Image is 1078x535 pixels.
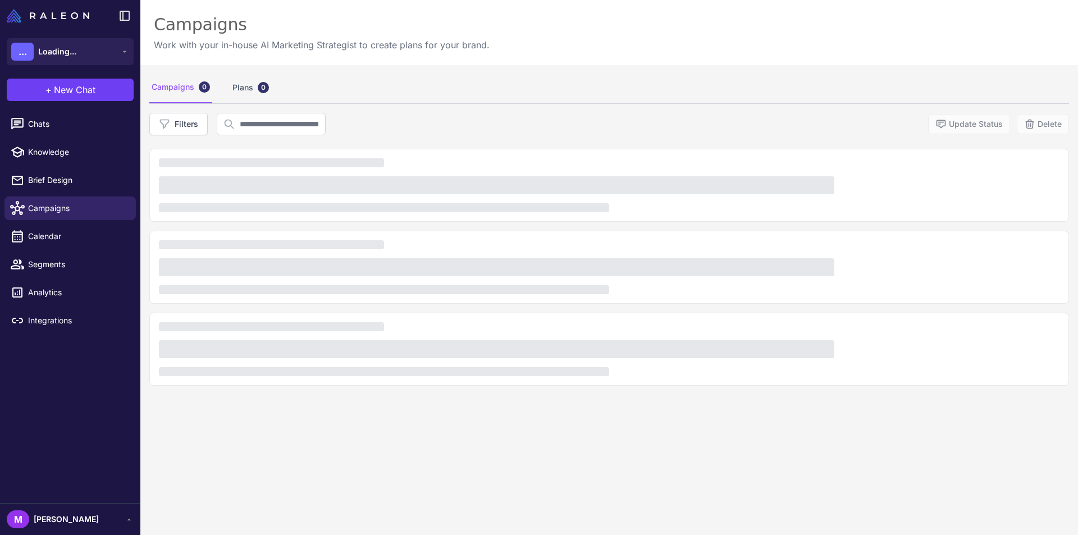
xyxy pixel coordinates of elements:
[4,253,136,276] a: Segments
[7,38,134,65] button: ...Loading...
[199,81,210,93] div: 0
[4,196,136,220] a: Campaigns
[28,286,127,299] span: Analytics
[28,314,127,327] span: Integrations
[7,79,134,101] button: +New Chat
[230,72,271,103] div: Plans
[154,13,490,36] div: Campaigns
[54,83,95,97] span: New Chat
[928,114,1010,134] button: Update Status
[1017,114,1069,134] button: Delete
[28,174,127,186] span: Brief Design
[45,83,52,97] span: +
[4,112,136,136] a: Chats
[28,146,127,158] span: Knowledge
[34,513,99,525] span: [PERSON_NAME]
[28,230,127,243] span: Calendar
[28,118,127,130] span: Chats
[149,113,208,135] button: Filters
[28,258,127,271] span: Segments
[11,43,34,61] div: ...
[7,510,29,528] div: M
[4,281,136,304] a: Analytics
[4,140,136,164] a: Knowledge
[7,9,89,22] img: Raleon Logo
[4,225,136,248] a: Calendar
[258,82,269,93] div: 0
[4,168,136,192] a: Brief Design
[154,38,490,52] p: Work with your in-house AI Marketing Strategist to create plans for your brand.
[4,309,136,332] a: Integrations
[149,72,212,103] div: Campaigns
[28,202,127,214] span: Campaigns
[7,9,94,22] a: Raleon Logo
[38,45,76,58] span: Loading...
